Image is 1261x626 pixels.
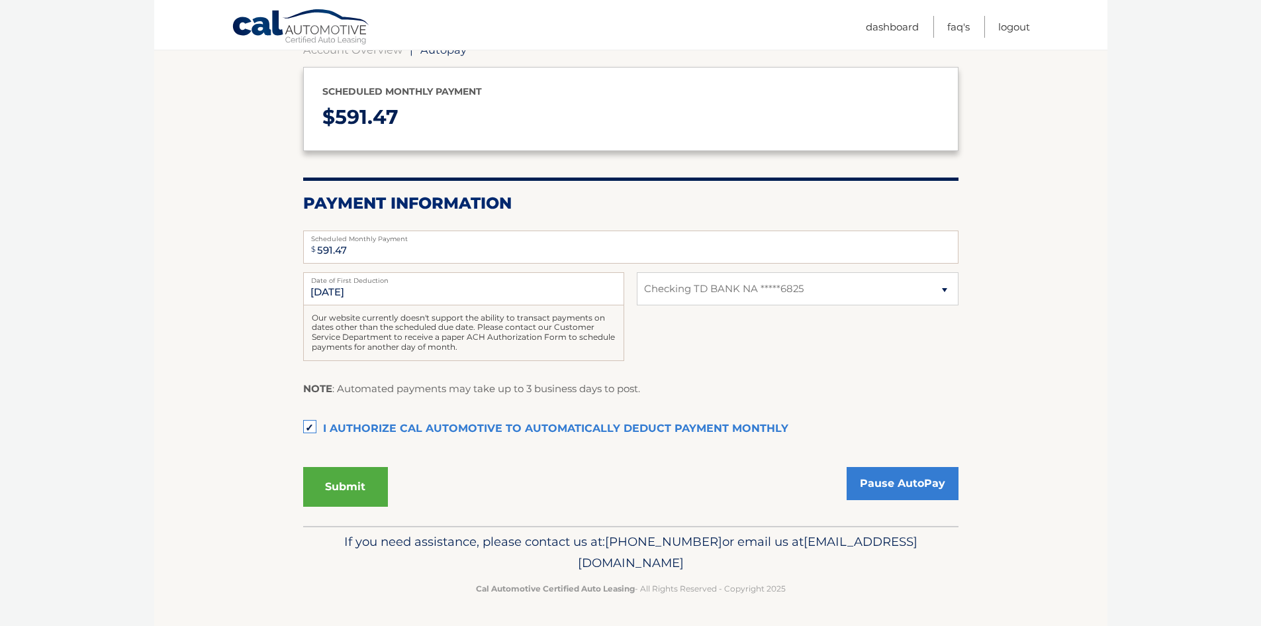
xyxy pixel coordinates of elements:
span: $ [307,235,320,264]
p: : Automated payments may take up to 3 business days to post. [303,380,640,397]
a: Logout [998,16,1030,38]
strong: NOTE [303,382,332,395]
a: Cal Automotive [232,9,371,47]
p: $ [322,100,939,135]
a: FAQ's [947,16,970,38]
span: 591.47 [335,105,398,129]
label: Date of First Deduction [303,272,624,283]
p: Scheduled monthly payment [322,83,939,100]
span: [PHONE_NUMBER] [605,534,722,549]
button: Submit [303,467,388,507]
input: Payment Date [303,272,624,305]
a: Dashboard [866,16,919,38]
input: Payment Amount [303,231,958,264]
strong: Cal Automotive Certified Auto Leasing [476,584,635,594]
span: [EMAIL_ADDRESS][DOMAIN_NAME] [578,534,917,570]
label: I authorize cal automotive to automatically deduct payment monthly [303,416,958,443]
p: If you need assistance, please contact us at: or email us at [312,531,950,574]
h2: Payment Information [303,193,958,213]
a: Pause AutoPay [847,467,958,500]
div: Our website currently doesn't support the ability to transact payments on dates other than the sc... [303,305,624,361]
p: - All Rights Reserved - Copyright 2025 [312,582,950,596]
label: Scheduled Monthly Payment [303,231,958,241]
